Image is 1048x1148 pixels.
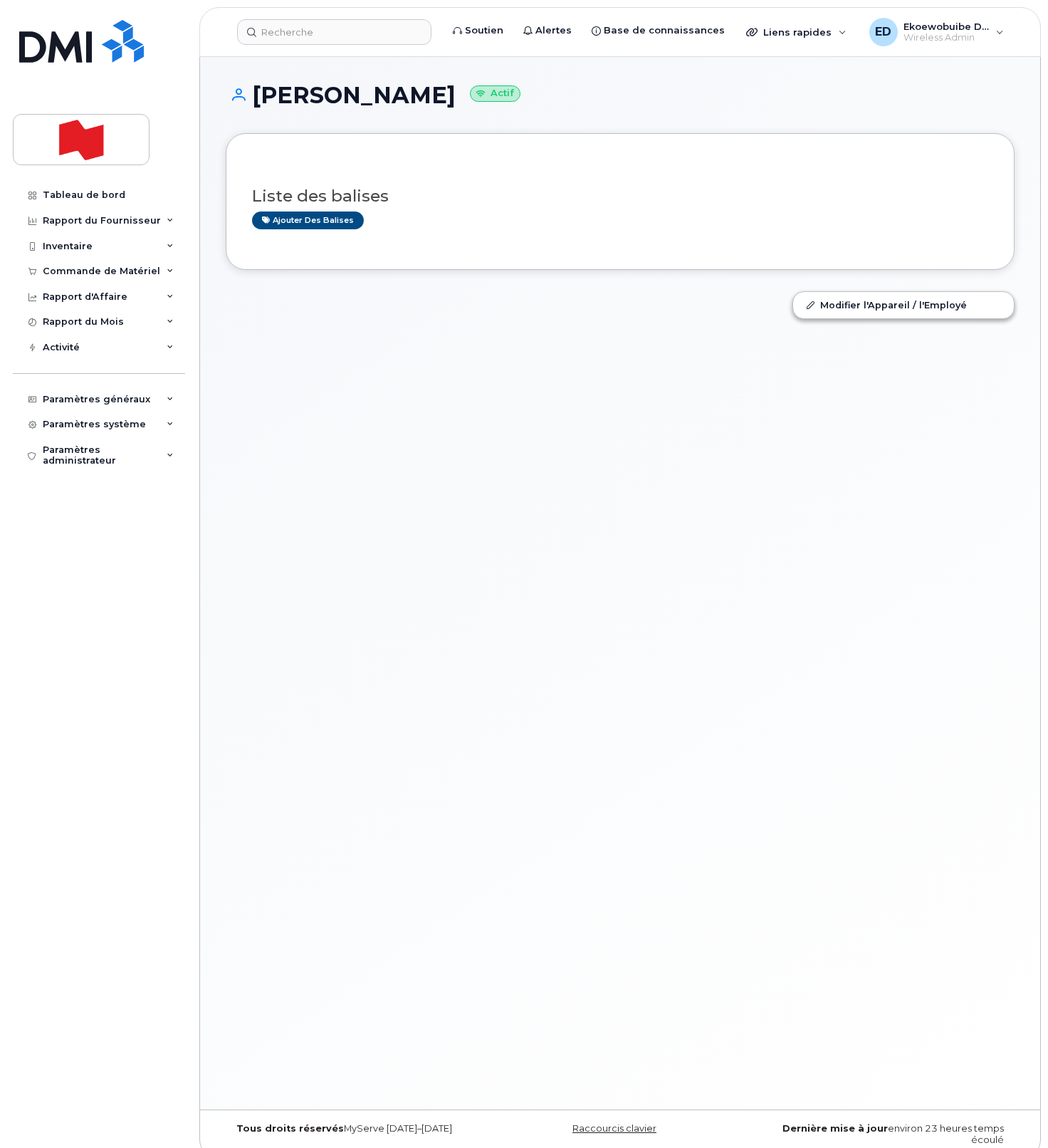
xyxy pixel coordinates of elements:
a: Modifier l'Appareil / l'Employé [793,292,1014,318]
h3: Liste des balises [252,187,988,205]
small: Actif [470,85,520,102]
div: MyServe [DATE]–[DATE] [226,1123,488,1134]
strong: Tous droits réservés [236,1123,344,1134]
div: environ 23 heures temps écoulé [752,1123,1015,1146]
a: Ajouter des balises [252,212,364,229]
a: Raccourcis clavier [572,1123,656,1134]
h1: [PERSON_NAME] [226,83,1015,108]
strong: Dernière mise à jour [782,1123,888,1134]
